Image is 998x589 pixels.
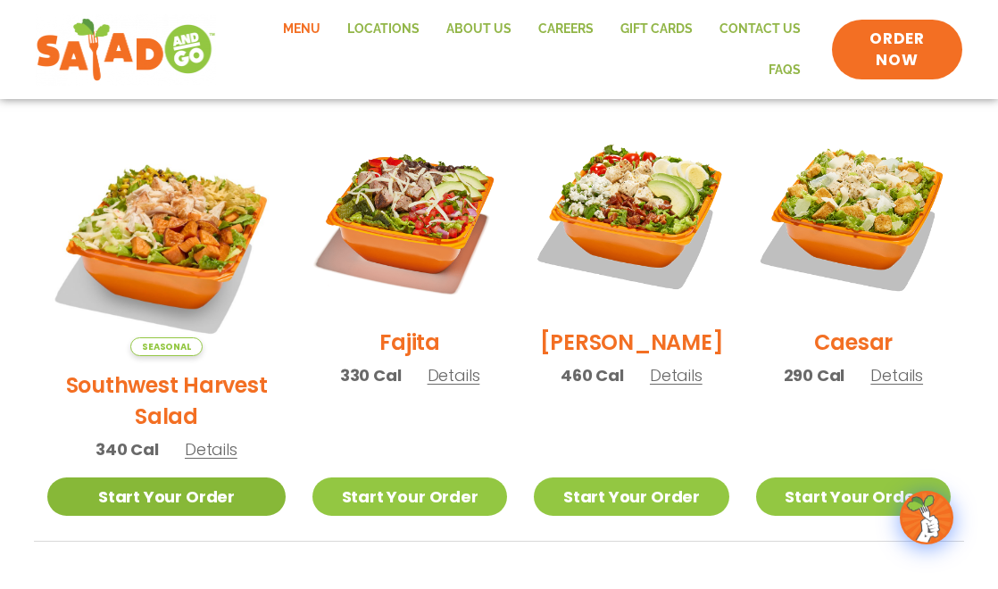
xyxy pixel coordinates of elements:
[47,118,286,356] img: Product photo for Southwest Harvest Salad
[312,477,507,516] a: Start Your Order
[870,364,923,386] span: Details
[130,337,203,356] span: Seasonal
[234,9,813,90] nav: Menu
[525,9,607,50] a: Careers
[47,369,286,432] h2: Southwest Harvest Salad
[47,477,286,516] a: Start Your Order
[340,363,402,387] span: 330 Cal
[534,477,728,516] a: Start Your Order
[706,9,814,50] a: Contact Us
[755,50,814,91] a: FAQs
[334,9,433,50] a: Locations
[756,477,951,516] a: Start Your Order
[534,118,728,312] img: Product photo for Cobb Salad
[850,29,944,71] span: ORDER NOW
[428,364,480,386] span: Details
[832,20,962,80] a: ORDER NOW
[36,14,216,86] img: new-SAG-logo-768×292
[784,363,845,387] span: 290 Cal
[312,118,507,312] img: Product photo for Fajita Salad
[185,438,237,460] span: Details
[650,364,703,386] span: Details
[96,437,159,461] span: 340 Cal
[270,9,334,50] a: Menu
[540,327,724,358] h2: [PERSON_NAME]
[756,118,951,312] img: Product photo for Caesar Salad
[902,493,952,543] img: wpChatIcon
[814,327,894,358] h2: Caesar
[561,363,624,387] span: 460 Cal
[379,327,440,358] h2: Fajita
[433,9,525,50] a: About Us
[607,9,706,50] a: GIFT CARDS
